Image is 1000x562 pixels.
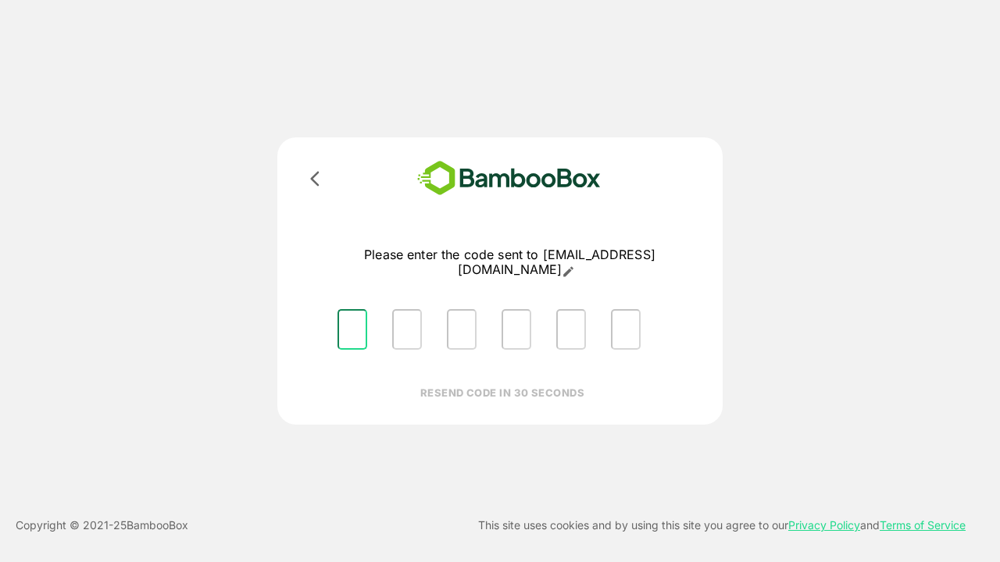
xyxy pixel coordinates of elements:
img: bamboobox [395,156,623,201]
input: Please enter OTP character 6 [611,309,641,350]
input: Please enter OTP character 3 [447,309,477,350]
input: Please enter OTP character 4 [502,309,531,350]
a: Privacy Policy [788,518,860,532]
p: Please enter the code sent to [EMAIL_ADDRESS][DOMAIN_NAME] [325,247,695,278]
input: Please enter OTP character 1 [337,309,367,350]
input: Please enter OTP character 5 [556,309,586,350]
p: This site uses cookies and by using this site you agree to our and [478,516,966,535]
input: Please enter OTP character 2 [392,309,422,350]
p: Copyright © 2021- 25 BambooBox [16,516,188,535]
a: Terms of Service [880,518,966,532]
